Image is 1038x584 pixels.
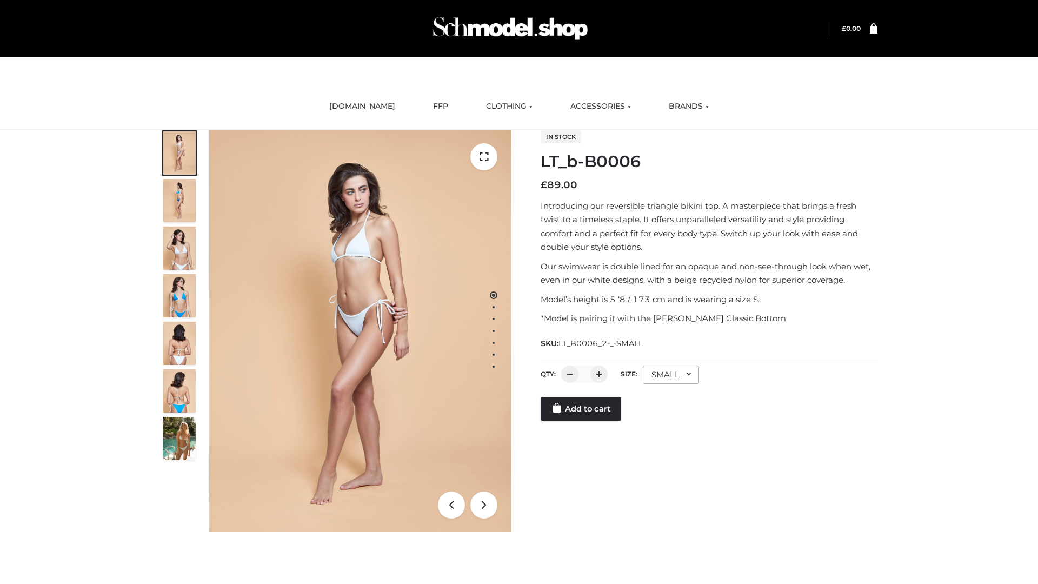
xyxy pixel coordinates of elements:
a: FFP [425,95,456,118]
p: Model’s height is 5 ‘8 / 173 cm and is wearing a size S. [541,293,877,307]
img: ArielClassicBikiniTop_CloudNine_AzureSky_OW114ECO_4-scaled.jpg [163,274,196,317]
span: SKU: [541,337,644,350]
h1: LT_b-B0006 [541,152,877,171]
p: Our swimwear is double lined for an opaque and non-see-through look when wet, even in our white d... [541,260,877,287]
img: ArielClassicBikiniTop_CloudNine_AzureSky_OW114ECO_8-scaled.jpg [163,369,196,413]
img: ArielClassicBikiniTop_CloudNine_AzureSky_OW114ECO_3-scaled.jpg [163,227,196,270]
span: £ [842,24,846,32]
img: ArielClassicBikiniTop_CloudNine_AzureSky_OW114ECO_7-scaled.jpg [163,322,196,365]
a: £0.00 [842,24,861,32]
p: Introducing our reversible triangle bikini top. A masterpiece that brings a fresh twist to a time... [541,199,877,254]
span: £ [541,179,547,191]
label: Size: [621,370,637,378]
span: LT_B0006_2-_-SMALL [558,339,643,348]
a: CLOTHING [478,95,541,118]
img: ArielClassicBikiniTop_CloudNine_AzureSky_OW114ECO_1-scaled.jpg [163,131,196,175]
label: QTY: [541,370,556,378]
span: In stock [541,130,581,143]
p: *Model is pairing it with the [PERSON_NAME] Classic Bottom [541,311,877,326]
bdi: 89.00 [541,179,577,191]
img: Schmodel Admin 964 [429,7,591,50]
a: [DOMAIN_NAME] [321,95,403,118]
bdi: 0.00 [842,24,861,32]
div: SMALL [643,366,699,384]
a: BRANDS [661,95,717,118]
img: ArielClassicBikiniTop_CloudNine_AzureSky_OW114ECO_1 [209,130,511,532]
img: ArielClassicBikiniTop_CloudNine_AzureSky_OW114ECO_2-scaled.jpg [163,179,196,222]
a: Add to cart [541,397,621,421]
img: Arieltop_CloudNine_AzureSky2.jpg [163,417,196,460]
a: ACCESSORIES [562,95,639,118]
